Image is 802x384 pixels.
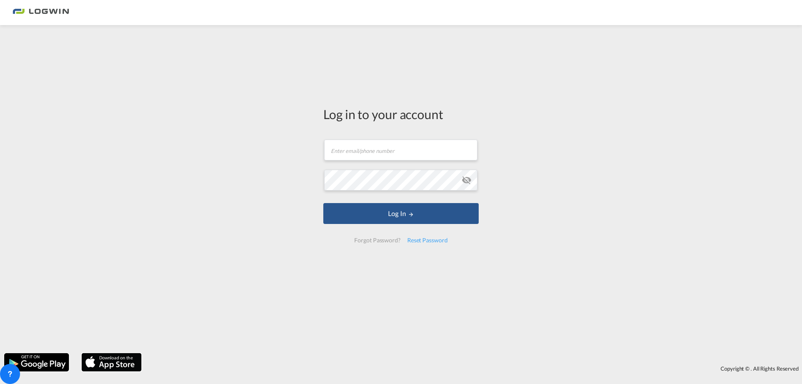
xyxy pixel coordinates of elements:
md-icon: icon-eye-off [462,175,472,185]
div: Copyright © . All Rights Reserved [146,361,802,376]
div: Reset Password [404,233,451,248]
button: LOGIN [323,203,479,224]
input: Enter email/phone number [324,140,477,160]
img: apple.png [81,352,142,372]
img: 2761ae10d95411efa20a1f5e0282d2d7.png [13,3,69,22]
img: google.png [3,352,70,372]
div: Log in to your account [323,105,479,123]
div: Forgot Password? [351,233,404,248]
